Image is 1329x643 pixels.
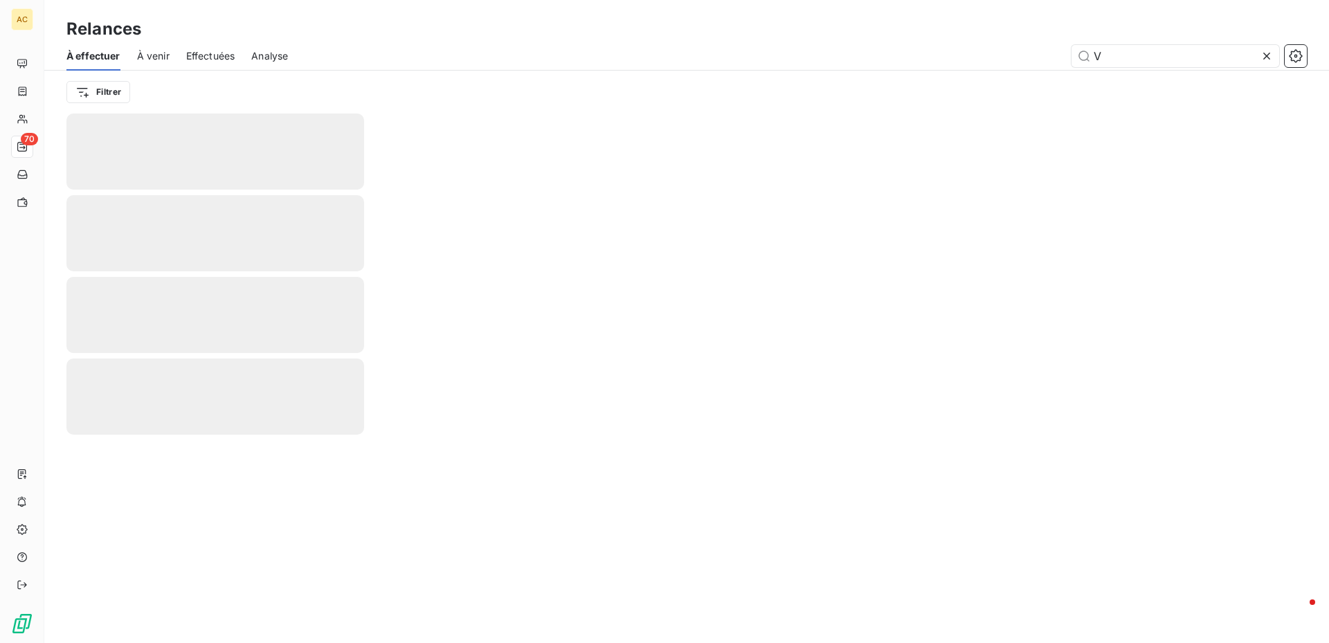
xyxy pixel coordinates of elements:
span: Analyse [251,49,288,63]
span: Effectuées [186,49,235,63]
button: Filtrer [66,81,130,103]
div: AC [11,8,33,30]
h3: Relances [66,17,141,42]
input: Rechercher [1072,45,1279,67]
span: 70 [21,133,38,145]
span: À effectuer [66,49,120,63]
span: À venir [137,49,170,63]
iframe: Intercom live chat [1282,596,1315,629]
img: Logo LeanPay [11,613,33,635]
